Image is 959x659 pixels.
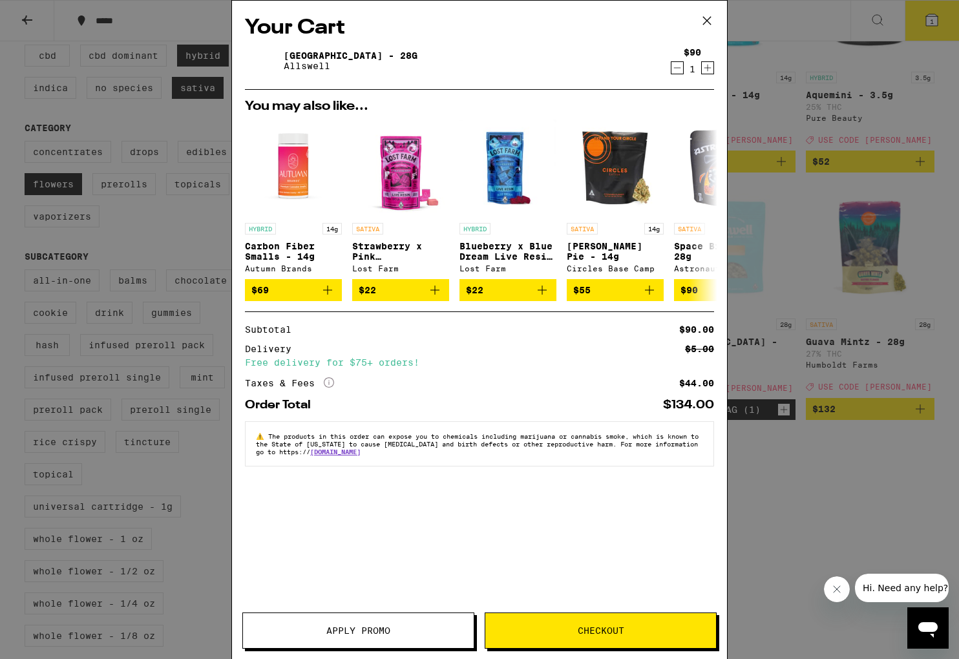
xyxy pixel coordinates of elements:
iframe: Button to launch messaging window [907,607,949,649]
button: Add to bag [352,279,449,301]
span: Apply Promo [326,626,390,635]
p: Allswell [284,61,417,71]
button: Add to bag [459,279,556,301]
p: HYBRID [459,223,490,235]
img: Astronauts - Space Breakers - 28g [674,120,771,216]
button: Apply Promo [242,612,474,649]
h2: Your Cart [245,14,714,43]
div: Subtotal [245,325,300,334]
div: Circles Base Camp [567,264,664,273]
img: Circles Base Camp - Berry Pie - 14g [567,120,664,216]
div: Order Total [245,399,320,411]
div: $5.00 [685,344,714,353]
p: HYBRID [245,223,276,235]
span: $55 [573,285,591,295]
h2: You may also like... [245,100,714,113]
button: Add to bag [674,279,771,301]
img: Garden Grove - 28g [245,43,281,79]
div: Lost Farm [352,264,449,273]
span: ⚠️ [256,432,268,440]
p: Blueberry x Blue Dream Live Resin Chews [459,241,556,262]
div: Taxes & Fees [245,377,334,389]
div: Free delivery for $75+ orders! [245,358,714,367]
img: Lost Farm - Strawberry x Pink Jesus Live Resin Chews - 100mg [352,120,449,216]
span: $90 [680,285,698,295]
p: Strawberry x Pink [DEMOGRAPHIC_DATA] Live Resin Chews - 100mg [352,241,449,262]
a: Open page for Berry Pie - 14g from Circles Base Camp [567,120,664,279]
p: SATIVA [674,223,705,235]
img: Lost Farm - Blueberry x Blue Dream Live Resin Chews [459,120,556,216]
a: Open page for Space Breakers - 28g from Astronauts [674,120,771,279]
button: Add to bag [245,279,342,301]
button: Add to bag [567,279,664,301]
a: Open page for Carbon Fiber Smalls - 14g from Autumn Brands [245,120,342,279]
iframe: Close message [824,576,850,602]
div: Lost Farm [459,264,556,273]
div: Delivery [245,344,300,353]
div: 1 [684,64,701,74]
p: SATIVA [352,223,383,235]
p: 14g [644,223,664,235]
div: Astronauts [674,264,771,273]
img: Autumn Brands - Carbon Fiber Smalls - 14g [245,120,342,216]
a: Open page for Blueberry x Blue Dream Live Resin Chews from Lost Farm [459,120,556,279]
p: 14g [322,223,342,235]
p: [PERSON_NAME] Pie - 14g [567,241,664,262]
a: Open page for Strawberry x Pink Jesus Live Resin Chews - 100mg from Lost Farm [352,120,449,279]
div: Autumn Brands [245,264,342,273]
span: $69 [251,285,269,295]
span: $22 [466,285,483,295]
iframe: Message from company [855,574,949,602]
a: [DOMAIN_NAME] [310,448,361,455]
div: $134.00 [663,399,714,411]
div: $44.00 [679,379,714,388]
p: Carbon Fiber Smalls - 14g [245,241,342,262]
p: SATIVA [567,223,598,235]
div: $90.00 [679,325,714,334]
a: [GEOGRAPHIC_DATA] - 28g [284,50,417,61]
button: Increment [701,61,714,74]
p: Space Breakers - 28g [674,241,771,262]
button: Checkout [485,612,717,649]
span: $22 [359,285,376,295]
span: The products in this order can expose you to chemicals including marijuana or cannabis smoke, whi... [256,432,699,455]
div: $90 [684,47,701,58]
button: Decrement [671,61,684,74]
span: Checkout [578,626,624,635]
